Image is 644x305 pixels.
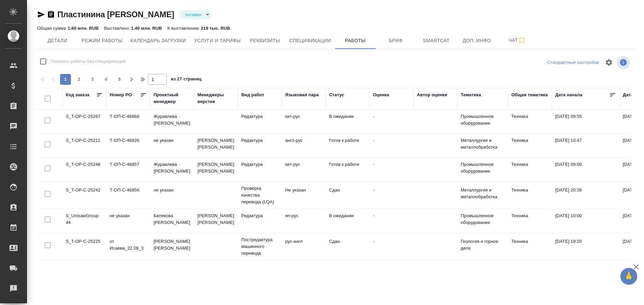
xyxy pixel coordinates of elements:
span: Календарь загрузки [131,36,186,45]
p: 1.68 млн. RUB [68,26,99,31]
p: Редактура [241,113,278,120]
td: В ожидании [326,110,370,133]
td: S_T-OP-C-25218 [62,262,106,286]
span: Услуги и тарифы [194,36,241,45]
td: от Исаева_22.09_3 [106,235,150,258]
td: [DATE] 15:46 [552,262,619,286]
td: не указан [150,183,194,207]
td: Журавлева [PERSON_NAME] [150,110,194,133]
td: не указан [150,134,194,157]
div: Номер PO [110,92,132,98]
button: 🙏 [620,268,637,285]
td: [DATE] 10:00 [552,209,619,233]
td: S_T-OP-C-25248 [62,158,106,181]
p: Проверка качества перевода (LQA) [241,185,278,205]
p: Промышленное оборудование [461,161,505,175]
div: Оценка [373,92,389,98]
span: Реквизиты [249,36,281,45]
td: [DATE] 10:47 [552,134,619,157]
a: - [373,114,374,119]
div: split button [545,57,601,68]
p: Металлургия и металлобработка [461,137,505,151]
td: Белякова [PERSON_NAME] [150,209,194,233]
div: Статус [329,92,344,98]
a: - [373,213,374,218]
span: Smartcat [420,36,453,45]
td: не указан [106,209,150,233]
div: Код заказа [66,92,89,98]
td: Сдан [326,235,370,258]
td: S_T-OP-C-25242 [62,183,106,207]
td: Сдан [326,183,370,207]
td: яп-рус [282,209,326,233]
td: Не указан [282,183,326,207]
td: S_UnisawGroup-44 [62,209,106,233]
td: рус-англ [282,235,326,258]
span: Доп. инфо [461,36,493,45]
td: [DATE] 09:00 [552,158,619,181]
button: 3 [87,74,98,85]
p: 1.46 млн. RUB [131,26,162,31]
span: Посмотреть информацию [617,56,631,69]
a: - [373,162,374,167]
p: Металлургия и металлобработка [461,187,505,200]
td: [DATE] 20:38 [552,183,619,207]
td: Техника [508,209,552,233]
div: Общая тематика [511,92,548,98]
td: Техника [508,262,552,286]
span: Бриф [380,36,412,45]
span: 5 [114,76,125,83]
a: - [373,187,374,193]
div: Активен [180,10,212,19]
td: [PERSON_NAME] [PERSON_NAME] [194,209,238,233]
td: S_T-OP-C-25267 [62,110,106,133]
span: Детали [41,36,74,45]
td: [DATE] 09:55 [552,110,619,133]
td: не указан [150,262,194,286]
td: англ-рус [282,134,326,157]
td: S_T-OP-C-25211 [62,134,106,157]
td: Т-ОП-С-46826 [106,134,150,157]
a: - [373,138,374,143]
p: Общая сумма [37,26,68,31]
td: Техника [508,134,552,157]
td: англ-рус [282,262,326,286]
p: К выставлению [167,26,201,31]
button: Скопировать ссылку для ЯМессенджера [37,10,45,19]
p: 219 тыс. RUB [201,26,230,31]
td: Т-ОП-С-46856 [106,183,150,207]
span: Чат [501,36,534,45]
td: [PERSON_NAME] [PERSON_NAME] [194,134,238,157]
div: Вид работ [241,92,264,98]
p: Промышленное оборудование [461,113,505,127]
td: Техника [508,110,552,133]
div: Менеджеры верстки [197,92,235,105]
td: кит-рус [282,110,326,133]
p: Редактура [241,161,278,168]
td: [DATE] 19:20 [552,235,619,258]
span: 3 [87,76,98,83]
div: Языковая пара [285,92,319,98]
p: Геология и горное дело [461,238,505,252]
td: Готов к работе [326,158,370,181]
span: Режим работы [82,36,123,45]
div: Проектный менеджер [154,92,191,105]
button: 4 [101,74,111,85]
td: кит-рус [282,158,326,181]
button: Активен [183,12,204,18]
td: [PERSON_NAME] [PERSON_NAME] [150,235,194,258]
div: Автор оценки [417,92,447,98]
td: Т-ОП-С-46868 [106,110,150,133]
td: В ожидании [326,209,370,233]
button: Скопировать ссылку [47,10,55,19]
td: Готов к работе [326,134,370,157]
td: Техника [508,235,552,258]
td: [PERSON_NAME] [PERSON_NAME] [194,262,238,286]
p: Редактура [241,212,278,219]
button: 5 [114,74,125,85]
a: - [373,239,374,244]
p: Редактура [241,137,278,144]
td: Техника [508,158,552,181]
button: 2 [74,74,84,85]
svg: Подписаться [518,36,526,45]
